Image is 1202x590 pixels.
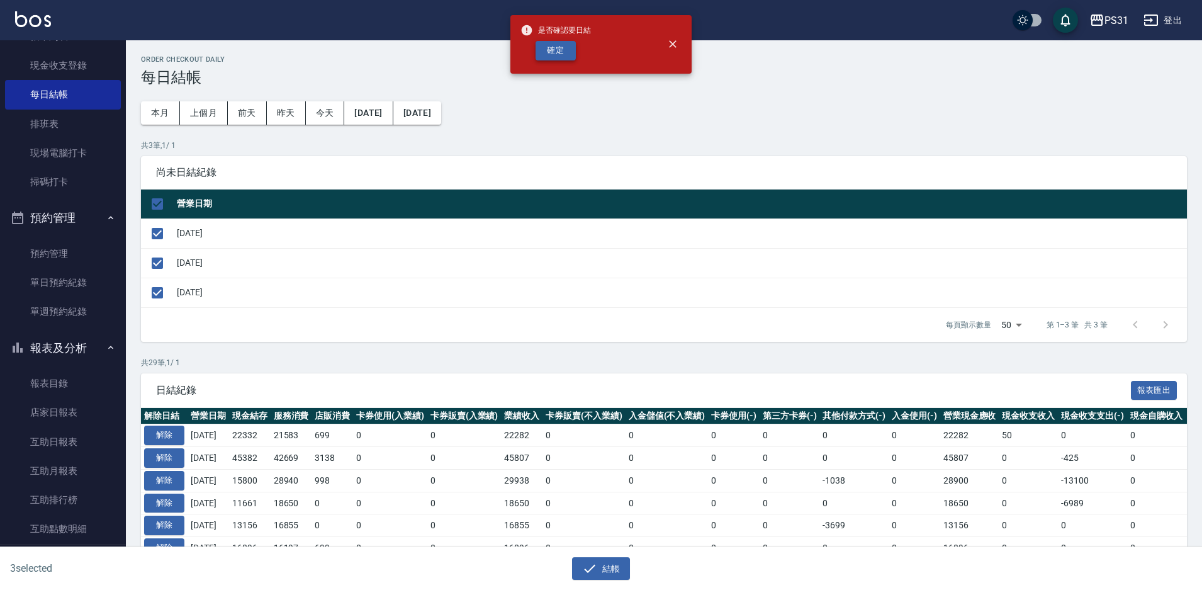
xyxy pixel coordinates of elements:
[542,469,626,492] td: 0
[15,11,51,27] img: Logo
[353,469,427,492] td: 0
[188,408,229,424] th: 營業日期
[542,492,626,514] td: 0
[156,166,1172,179] span: 尚未日結紀錄
[1104,13,1128,28] div: PS31
[708,424,760,447] td: 0
[353,537,427,560] td: 0
[946,319,991,331] p: 每頁顯示數量
[760,447,820,470] td: 0
[180,101,228,125] button: 上個月
[501,492,542,514] td: 18650
[353,492,427,514] td: 0
[5,239,121,268] a: 預約管理
[572,557,631,581] button: 結帳
[5,514,121,543] a: 互助點數明細
[229,469,271,492] td: 15800
[889,424,940,447] td: 0
[1058,514,1127,537] td: 0
[312,447,353,470] td: 3138
[501,469,542,492] td: 29938
[271,447,312,470] td: 42669
[267,101,306,125] button: 昨天
[999,447,1058,470] td: 0
[5,457,121,485] a: 互助月報表
[1131,381,1177,400] button: 報表匯出
[271,537,312,560] td: 16197
[306,101,345,125] button: 今天
[141,69,1187,86] h3: 每日結帳
[760,408,820,424] th: 第三方卡券(-)
[501,424,542,447] td: 22282
[174,190,1187,219] th: 營業日期
[188,537,229,560] td: [DATE]
[536,41,576,60] button: 確定
[999,537,1058,560] td: 0
[501,514,542,537] td: 16855
[996,308,1026,342] div: 50
[188,492,229,514] td: [DATE]
[141,357,1187,368] p: 共 29 筆, 1 / 1
[5,544,121,573] a: 互助業績報表
[188,447,229,470] td: [DATE]
[542,447,626,470] td: 0
[1058,492,1127,514] td: -6989
[889,514,940,537] td: 0
[5,398,121,427] a: 店家日報表
[542,537,626,560] td: 0
[819,469,889,492] td: -1038
[999,424,1058,447] td: 50
[708,447,760,470] td: 0
[144,538,184,558] button: 解除
[344,101,393,125] button: [DATE]
[501,408,542,424] th: 業績收入
[5,167,121,196] a: 掃碼打卡
[889,469,940,492] td: 0
[1084,8,1133,33] button: PS31
[353,408,427,424] th: 卡券使用(入業績)
[174,218,1187,248] td: [DATE]
[1138,9,1187,32] button: 登出
[312,514,353,537] td: 0
[819,492,889,514] td: 0
[156,384,1131,397] span: 日結紀錄
[819,514,889,537] td: -3699
[659,30,687,58] button: close
[312,537,353,560] td: 699
[229,447,271,470] td: 45382
[940,537,999,560] td: 16896
[1127,424,1186,447] td: 0
[5,201,121,234] button: 預約管理
[5,485,121,514] a: 互助排行榜
[626,447,709,470] td: 0
[188,469,229,492] td: [DATE]
[940,447,999,470] td: 45807
[228,101,267,125] button: 前天
[626,537,709,560] td: 0
[626,424,709,447] td: 0
[708,514,760,537] td: 0
[708,537,760,560] td: 0
[5,428,121,457] a: 互助日報表
[144,471,184,491] button: 解除
[1053,8,1078,33] button: save
[1127,537,1186,560] td: 0
[1127,447,1186,470] td: 0
[5,110,121,139] a: 排班表
[889,408,940,424] th: 入金使用(-)
[144,448,184,468] button: 解除
[271,514,312,537] td: 16855
[312,424,353,447] td: 699
[353,424,427,447] td: 0
[889,447,940,470] td: 0
[1058,424,1127,447] td: 0
[144,426,184,445] button: 解除
[5,369,121,398] a: 報表目錄
[819,424,889,447] td: 0
[5,139,121,167] a: 現場電腦打卡
[271,408,312,424] th: 服務消費
[174,278,1187,307] td: [DATE]
[819,408,889,424] th: 其他付款方式(-)
[427,469,502,492] td: 0
[626,514,709,537] td: 0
